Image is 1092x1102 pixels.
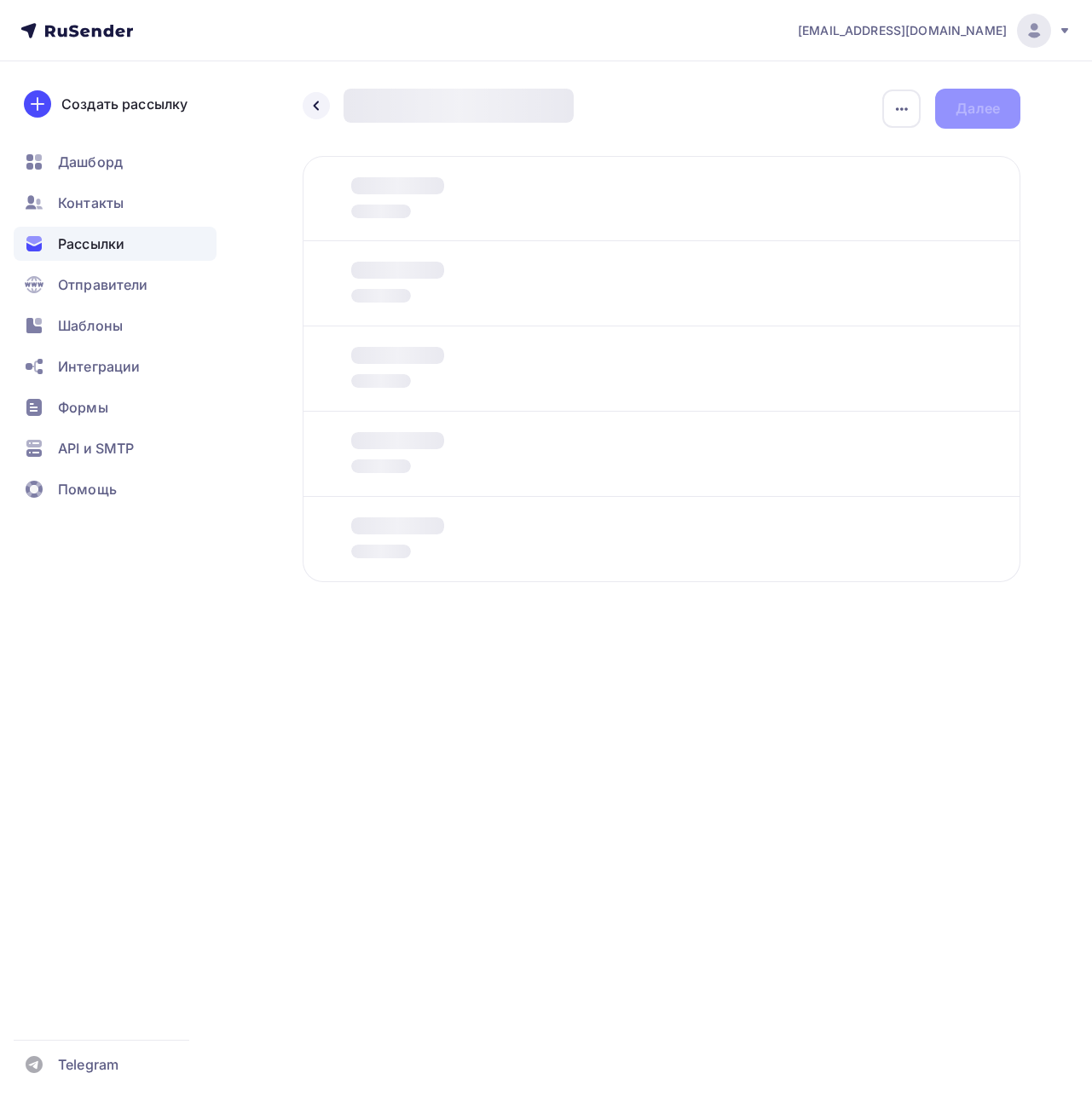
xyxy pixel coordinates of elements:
[58,152,123,172] span: Дашборд
[14,268,217,302] a: Отправители
[58,356,140,377] span: Интеграции
[58,274,148,295] span: Отправители
[798,22,1007,39] span: [EMAIL_ADDRESS][DOMAIN_NAME]
[14,186,217,220] a: Контакты
[58,234,124,254] span: Рассылки
[58,1054,118,1075] span: Telegram
[798,14,1072,48] a: [EMAIL_ADDRESS][DOMAIN_NAME]
[58,397,108,418] span: Формы
[14,390,217,424] a: Формы
[58,193,124,213] span: Контакты
[14,309,217,343] a: Шаблоны
[58,438,134,459] span: API и SMTP
[58,315,123,336] span: Шаблоны
[14,145,217,179] a: Дашборд
[14,227,217,261] a: Рассылки
[58,479,117,499] span: Помощь
[61,94,188,114] div: Создать рассылку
